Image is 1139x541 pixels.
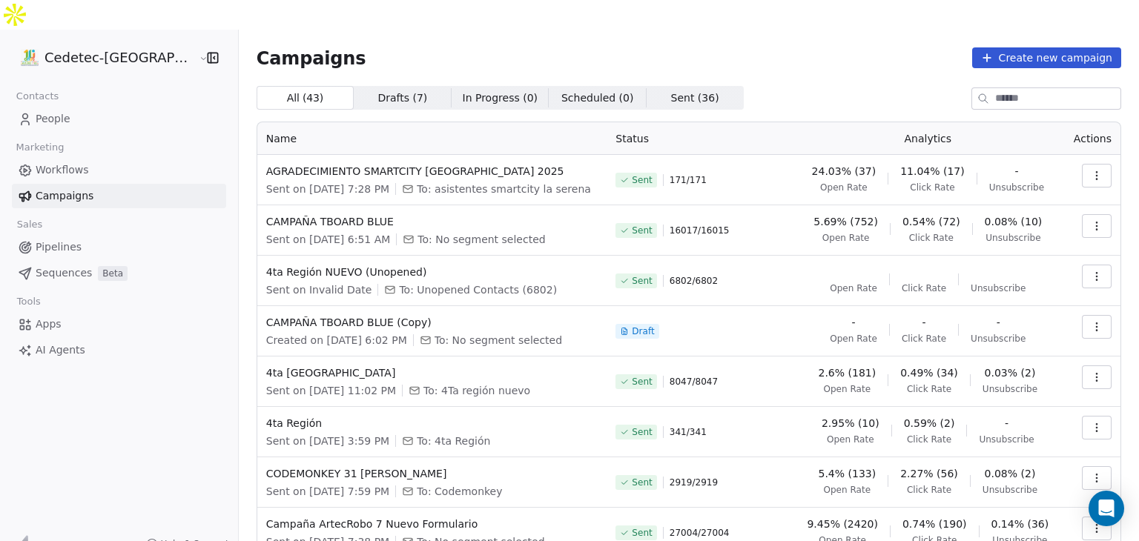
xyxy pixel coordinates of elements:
span: Sent [632,174,652,186]
span: Sent [632,527,652,539]
span: In Progress ( 0 ) [463,90,538,106]
span: 2.95% (10) [822,416,879,431]
span: Sent on [DATE] 6:51 AM [266,232,391,247]
span: 171 / 171 [670,174,707,186]
span: - [852,315,856,330]
a: People [12,107,226,131]
span: Open Rate [824,484,871,496]
span: Click Rate [907,383,951,395]
span: Unsubscribe [983,383,1037,395]
span: Draft [632,325,654,337]
span: - [1014,164,1018,179]
span: Click Rate [909,232,954,244]
span: To: Unopened Contacts (6802) [399,282,557,297]
span: 5.4% (133) [819,466,876,481]
span: 11.04% (17) [900,164,965,179]
span: 0.49% (34) [900,365,958,380]
span: Campaigns [36,188,93,204]
span: 4ta [GEOGRAPHIC_DATA] [266,365,598,380]
span: 27004 / 27004 [670,527,730,539]
span: 2.27% (56) [900,466,958,481]
span: AGRADECIMIENTO SMARTCITY [GEOGRAPHIC_DATA] 2025 [266,164,598,179]
span: 0.74% (190) [902,517,967,531]
span: Sent ( 36 ) [671,90,719,106]
span: Sequences [36,265,92,281]
span: 0.14% (36) [991,517,1049,531]
span: 2.6% (181) [819,365,876,380]
span: 2919 / 2919 [670,477,718,488]
span: Tools [10,291,47,313]
span: To: No segment selected [417,232,545,247]
button: Create new campaign [972,47,1121,68]
span: Sent on [DATE] 11:02 PM [266,383,396,398]
span: Sent on [DATE] 3:59 PM [266,434,389,448]
span: Click Rate [902,333,946,345]
th: Name [257,122,607,155]
span: 4ta Región NUEVO (Unopened) [266,265,598,279]
span: 0.08% (2) [985,466,1036,481]
a: AI Agents [12,338,226,362]
span: Created on [DATE] 6:02 PM [266,333,407,348]
span: Unsubscribe [983,484,1037,496]
span: Click Rate [907,434,951,445]
span: People [36,111,70,127]
span: CAMPAÑA TBOARD BLUE [266,214,598,229]
span: Unsubscribe [971,282,1026,294]
span: CODEMONKEY 31 [PERSON_NAME] [266,466,598,481]
span: Sent [632,225,652,236]
span: Sent [632,477,652,488]
th: Actions [1063,122,1120,155]
span: Beta [98,266,128,281]
span: Open Rate [827,434,874,445]
span: Apps [36,316,62,332]
span: Sent [632,275,652,287]
span: 6802 / 6802 [670,275,718,287]
span: 8047 / 8047 [670,376,718,388]
span: Contacts [10,85,65,107]
span: Open Rate [820,182,868,193]
span: Open Rate [824,383,871,395]
span: Campaigns [257,47,366,68]
span: 0.54% (72) [902,214,960,229]
span: Unsubscribe [979,434,1034,445]
button: Cedetec-[GEOGRAPHIC_DATA] [18,45,188,70]
span: Workflows [36,162,89,178]
span: Campaña ArtecRobo 7 Nuevo Formulario [266,517,598,531]
a: Apps [12,312,226,336]
a: Workflows [12,158,226,182]
span: Open Rate [830,333,877,345]
a: Campaigns [12,184,226,208]
span: Click Rate [907,484,951,496]
span: 16017 / 16015 [670,225,730,236]
a: SequencesBeta [12,261,226,285]
span: - [997,315,1000,330]
span: 0.03% (2) [985,365,1036,380]
span: 9.45% (2420) [807,517,877,531]
span: To: 4ta Región [417,434,490,448]
span: Unsubscribe [986,232,1040,244]
span: To: No segment selected [435,333,562,348]
span: Sent on Invalid Date [266,282,372,297]
span: - [922,315,925,330]
span: To: 4Ta región nuevo [423,383,530,398]
span: Open Rate [822,232,870,244]
span: Open Rate [830,282,877,294]
a: Pipelines [12,235,226,259]
img: IMAGEN%2010%20A%C3%83%C2%91OS.png [21,49,39,67]
span: 341 / 341 [670,426,707,438]
span: 0.08% (10) [985,214,1043,229]
span: 0.59% (2) [904,416,955,431]
span: Drafts ( 7 ) [377,90,427,106]
th: Status [607,122,792,155]
span: 4ta Región [266,416,598,431]
span: 24.03% (37) [812,164,876,179]
span: Pipelines [36,239,82,255]
span: Marketing [10,136,70,159]
span: Sent [632,426,652,438]
span: Sent on [DATE] 7:59 PM [266,484,389,499]
div: Open Intercom Messenger [1089,491,1124,526]
th: Analytics [792,122,1063,155]
span: Sales [10,213,49,236]
span: Click Rate [910,182,954,193]
span: Unsubscribe [971,333,1026,345]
